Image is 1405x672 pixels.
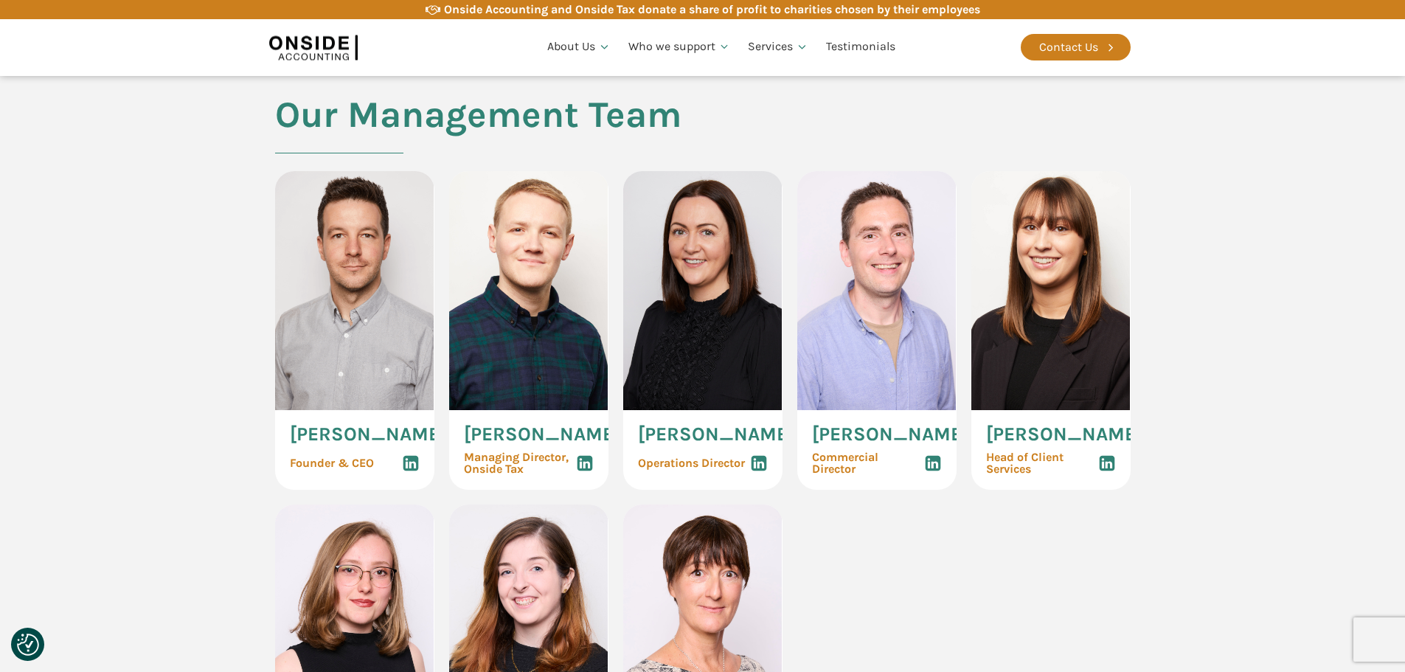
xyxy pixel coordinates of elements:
h2: Our Management Team [275,94,681,171]
a: Contact Us [1021,34,1131,60]
span: Head of Client Services [986,451,1098,475]
span: [PERSON_NAME] [464,425,620,444]
button: Consent Preferences [17,634,39,656]
span: [PERSON_NAME] [986,425,1142,444]
a: About Us [538,22,620,72]
div: Contact Us [1039,38,1098,57]
span: [PERSON_NAME] [812,425,968,444]
a: Who we support [620,22,740,72]
img: Onside Accounting [269,30,358,64]
img: Revisit consent button [17,634,39,656]
span: [PERSON_NAME] [290,425,446,444]
a: Testimonials [817,22,904,72]
span: [PERSON_NAME] [638,425,794,444]
span: Founder & CEO [290,457,374,469]
span: Operations Director [638,457,745,469]
span: Managing Director, Onside Tax [464,451,569,475]
span: Commercial Director [812,451,924,475]
a: Services [739,22,817,72]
